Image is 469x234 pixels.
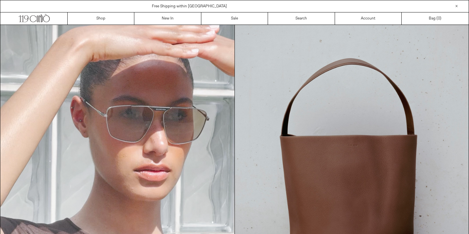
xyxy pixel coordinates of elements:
[335,12,402,25] a: Account
[201,12,268,25] a: Sale
[152,4,227,9] a: Free Shipping within [GEOGRAPHIC_DATA]
[438,16,441,21] span: )
[68,12,134,25] a: Shop
[268,12,335,25] a: Search
[402,12,468,25] a: Bag ()
[134,12,201,25] a: New In
[438,16,440,21] span: 0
